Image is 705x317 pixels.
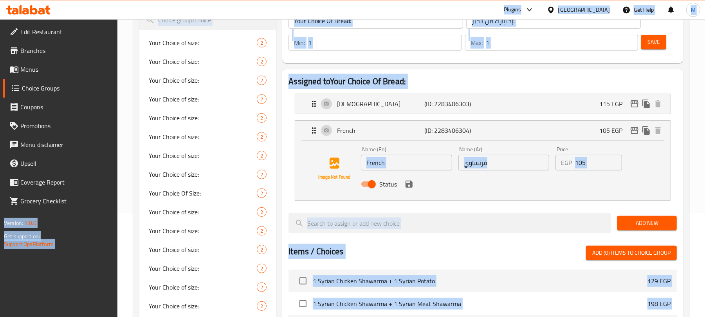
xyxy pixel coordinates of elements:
div: Your Choice of size:2 [139,259,276,278]
span: Add (0) items to choice group [592,248,671,258]
a: Menu disclaimer [3,135,118,154]
div: Your Choice Of Size:2 [139,184,276,203]
span: 2 [257,190,266,197]
div: Your Choice of size:2 [139,127,276,146]
span: Your Choice of size: [149,245,257,254]
span: 2 [257,265,266,272]
span: 2 [257,133,266,141]
div: Your Choice of size:2 [139,165,276,184]
span: 1.0.0 [24,218,36,228]
button: edit [629,98,640,110]
a: Grocery Checklist [3,192,118,210]
span: 2 [257,284,266,291]
span: Promotions [20,121,112,130]
span: Get support on: [4,231,40,241]
div: [GEOGRAPHIC_DATA] [558,5,610,14]
span: Your Choice of size: [149,38,257,47]
span: 2 [257,77,266,84]
p: (ID: 2283406303) [425,99,483,109]
a: Upsell [3,154,118,173]
span: Your Choice Of Size: [149,188,257,198]
a: Coverage Report [3,173,118,192]
div: Choices [257,151,267,160]
span: Your Choice of size: [149,151,257,160]
div: Your Choice of size:2 [139,109,276,127]
a: Choice Groups [3,79,118,98]
span: Coverage Report [20,178,112,187]
span: 2 [257,114,266,122]
h2: Assigned to Your Choice Of Bread: [288,76,677,87]
button: Add (0) items to choice group [586,246,677,260]
span: Your Choice of size: [149,170,257,179]
div: Choices [257,245,267,254]
span: 2 [257,303,266,310]
div: Your Choice of size:2 [139,146,276,165]
span: 2 [257,246,266,254]
button: Add New [617,216,677,230]
div: Your Choice of size:2 [139,278,276,297]
button: Save [641,35,666,49]
span: 2 [257,227,266,235]
span: Select choice [295,273,311,289]
div: Your Choice of size:2 [139,71,276,90]
span: Your Choice of size: [149,226,257,235]
div: Your Choice of size:2 [139,33,276,52]
p: 129 EGP [647,276,671,286]
div: Your Choice of size:2 [139,203,276,221]
span: 2 [257,96,266,103]
span: Your Choice of size: [149,113,257,123]
span: Your Choice of size: [149,57,257,66]
div: Expand [295,94,670,114]
span: Your Choice of size: [149,94,257,104]
div: Choices [257,38,267,47]
a: Support.OpsPlatform [4,239,54,249]
div: Expand [295,121,670,140]
p: 115 EGP [599,99,629,109]
p: French [337,126,424,135]
span: M [691,5,696,14]
span: Grocery Checklist [20,196,112,206]
span: 1 Syrian Chicken Shawarma + 1 Syrian Meat Shawarma [313,299,647,308]
a: Coupons [3,98,118,116]
button: delete [652,125,664,136]
a: Menus [3,60,118,79]
span: Your Choice of size: [149,283,257,292]
img: French [309,144,359,194]
div: Choices [257,57,267,66]
div: Choices [257,264,267,273]
div: Plugins [504,5,521,14]
input: search [288,213,611,233]
div: Your Choice of size:2 [139,52,276,71]
div: Your Choice of size:2 [139,297,276,315]
span: Your Choice of size: [149,132,257,141]
span: Add New [624,218,671,228]
span: Upsell [20,159,112,168]
div: Your Choice of size:2 [139,90,276,109]
p: 105 EGP [599,126,629,135]
div: Your Choice of size:2 [139,221,276,240]
span: Version: [4,218,23,228]
a: Edit Restaurant [3,22,118,41]
span: Your Choice of size: [149,76,257,85]
span: Your Choice of size: [149,207,257,217]
a: Branches [3,41,118,60]
button: duplicate [640,125,652,136]
span: 2 [257,152,266,159]
li: ExpandFrenchName (En)Name (Ar)PriceEGPStatussave [288,117,677,204]
p: Min: [294,38,305,47]
span: Edit Restaurant [20,27,112,36]
span: 2 [257,171,266,178]
span: Menus [20,65,112,74]
button: duplicate [640,98,652,110]
div: Choices [257,226,267,235]
span: Status [379,179,397,189]
span: 2 [257,58,266,65]
span: Select choice [295,295,311,312]
input: Enter name En [361,155,452,170]
div: Choices [257,76,267,85]
div: Choices [257,283,267,292]
div: Your Choice of size:2 [139,240,276,259]
span: Save [647,37,660,47]
p: (ID: 2283406304) [425,126,483,135]
input: Enter name Ar [458,155,549,170]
